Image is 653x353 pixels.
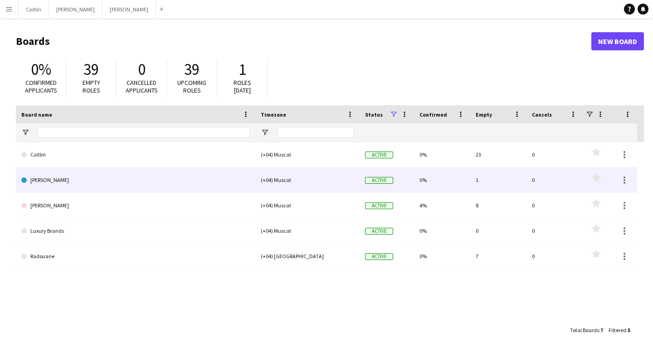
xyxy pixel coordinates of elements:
[184,59,200,79] span: 39
[255,244,360,269] div: (+04) [GEOGRAPHIC_DATA]
[609,327,626,333] span: Filtered
[21,193,250,218] a: [PERSON_NAME]
[470,142,526,167] div: 23
[365,202,393,209] span: Active
[526,244,583,269] div: 0
[414,244,470,269] div: 0%
[31,59,51,79] span: 0%
[83,78,100,94] span: Empty roles
[414,167,470,192] div: 0%
[234,78,251,94] span: Roles [DATE]
[38,127,250,138] input: Board name Filter Input
[239,59,246,79] span: 1
[476,111,492,118] span: Empty
[570,321,603,339] div: :
[419,111,447,118] span: Confirmed
[138,59,146,79] span: 0
[255,193,360,218] div: (+04) Muscat
[414,218,470,243] div: 0%
[255,218,360,243] div: (+04) Muscat
[365,152,393,158] span: Active
[255,142,360,167] div: (+04) Muscat
[102,0,156,18] button: [PERSON_NAME]
[49,0,102,18] button: [PERSON_NAME]
[628,327,630,333] span: 5
[21,142,250,167] a: Caitlin
[83,59,99,79] span: 39
[526,193,583,218] div: 0
[365,253,393,260] span: Active
[25,78,57,94] span: Confirmed applicants
[470,193,526,218] div: 8
[532,111,552,118] span: Cancels
[21,128,29,137] button: Open Filter Menu
[177,78,206,94] span: Upcoming roles
[414,193,470,218] div: 4%
[414,142,470,167] div: 0%
[365,228,393,235] span: Active
[21,218,250,244] a: Luxury Brands
[126,78,158,94] span: Cancelled applicants
[277,127,354,138] input: Timezone Filter Input
[591,32,644,50] a: New Board
[526,218,583,243] div: 0
[365,111,383,118] span: Status
[365,177,393,184] span: Active
[526,142,583,167] div: 0
[470,244,526,269] div: 7
[570,327,599,333] span: Total Boards
[261,128,269,137] button: Open Filter Menu
[255,167,360,192] div: (+04) Muscat
[16,34,591,48] h1: Boards
[21,111,52,118] span: Board name
[21,244,250,269] a: Radouane
[609,321,630,339] div: :
[21,167,250,193] a: [PERSON_NAME]
[470,167,526,192] div: 1
[19,0,49,18] button: Caitlin
[470,218,526,243] div: 0
[526,167,583,192] div: 0
[261,111,286,118] span: Timezone
[600,327,603,333] span: 7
